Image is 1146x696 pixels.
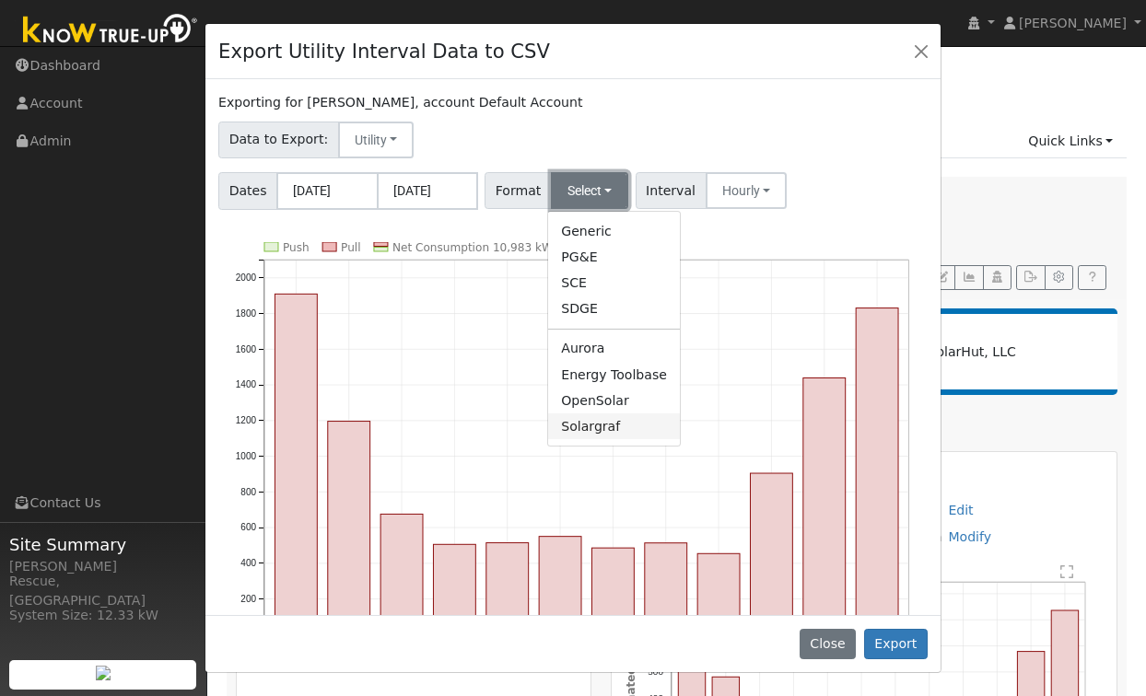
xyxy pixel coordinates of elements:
[706,172,788,209] button: Hourly
[434,544,476,634] rect: onclick=""
[857,307,899,634] rect: onclick=""
[338,122,415,158] button: Utility
[218,93,582,112] label: Exporting for [PERSON_NAME], account Default Account
[485,172,552,209] span: Format
[548,413,680,439] a: Solargraf
[548,244,680,270] a: PG&E
[908,38,934,64] button: Close
[218,172,277,210] span: Dates
[800,629,856,660] button: Close
[328,421,370,634] rect: onclick=""
[803,377,846,634] rect: onclick=""
[551,172,629,209] button: Select
[751,473,793,634] rect: onclick=""
[240,486,256,496] text: 800
[548,336,680,362] a: Aurora
[486,542,529,634] rect: onclick=""
[380,514,423,634] rect: onclick=""
[236,343,257,354] text: 1600
[539,537,581,635] rect: onclick=""
[240,558,256,568] text: 400
[236,308,257,319] text: 1800
[236,451,257,461] text: 1000
[218,122,339,158] span: Data to Export:
[548,362,680,388] a: Energy Toolbase
[240,522,256,532] text: 600
[240,594,256,604] text: 200
[592,548,635,634] rect: onclick=""
[636,172,707,209] span: Interval
[548,271,680,296] a: SCE
[236,273,257,283] text: 2000
[864,629,928,660] button: Export
[236,379,257,389] text: 1400
[218,37,550,66] h4: Export Utility Interval Data to CSV
[548,388,680,413] a: OpenSolar
[283,241,310,254] text: Push
[697,553,740,634] rect: onclick=""
[548,218,680,244] a: Generic
[236,415,257,425] text: 1200
[275,294,318,634] rect: onclick=""
[548,296,680,322] a: SDGE
[645,543,687,635] rect: onclick=""
[392,241,560,254] text: Net Consumption 10,983 kWh
[341,241,360,254] text: Pull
